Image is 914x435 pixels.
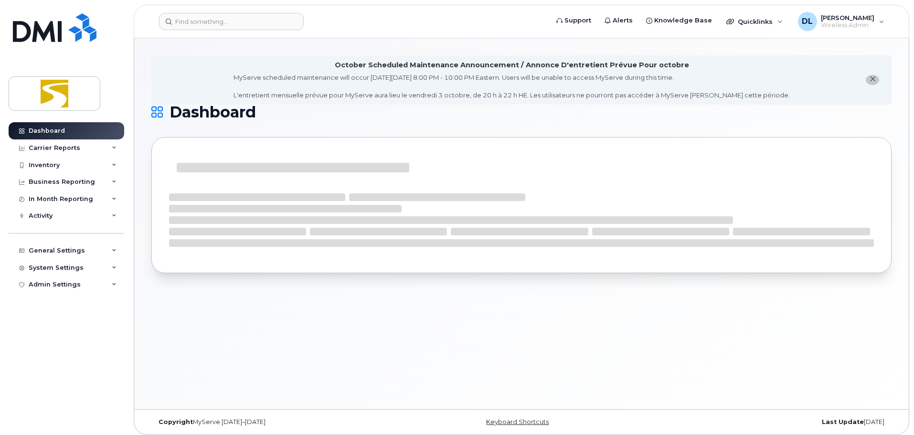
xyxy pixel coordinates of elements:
strong: Copyright [159,418,193,425]
div: [DATE] [645,418,892,426]
span: Dashboard [170,105,256,119]
div: October Scheduled Maintenance Announcement / Annonce D'entretient Prévue Pour octobre [335,60,689,70]
div: MyServe [DATE]–[DATE] [151,418,398,426]
button: close notification [866,75,879,85]
a: Keyboard Shortcuts [486,418,549,425]
strong: Last Update [822,418,864,425]
div: MyServe scheduled maintenance will occur [DATE][DATE] 8:00 PM - 10:00 PM Eastern. Users will be u... [234,73,790,100]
